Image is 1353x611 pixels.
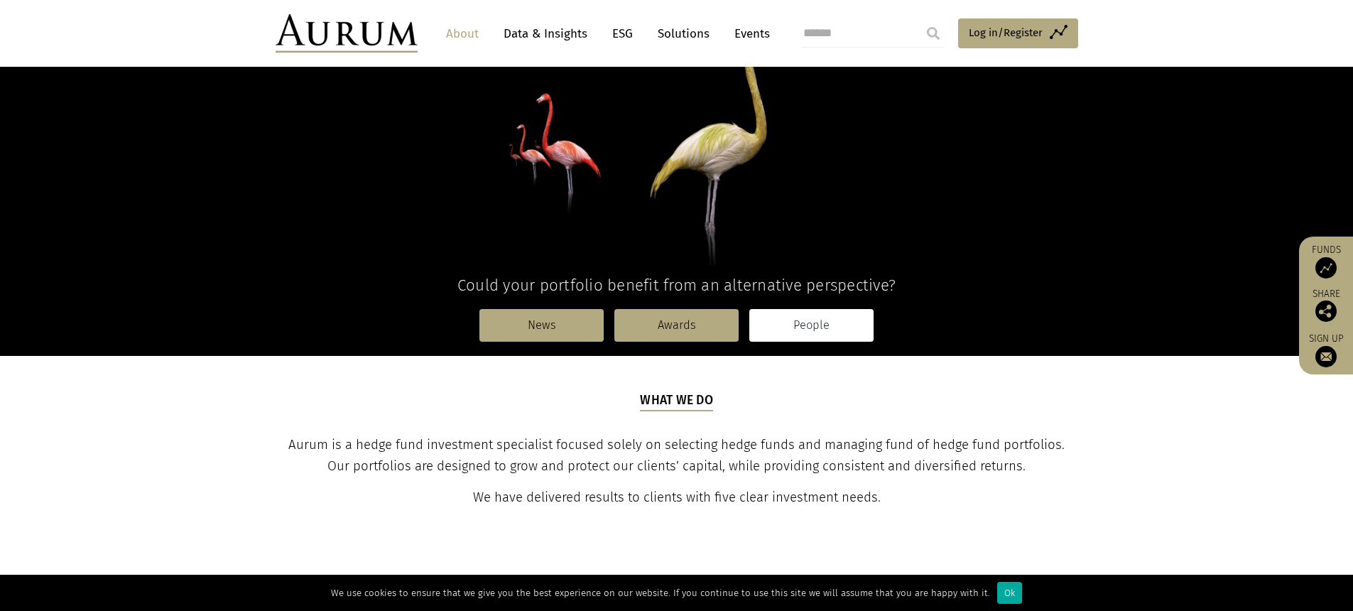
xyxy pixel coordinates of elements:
[276,276,1078,295] h4: Could your portfolio benefit from an alternative perspective?
[288,437,1065,474] span: Aurum is a hedge fund investment specialist focused solely on selecting hedge funds and managing ...
[958,18,1078,48] a: Log in/Register
[997,582,1022,604] div: Ok
[1315,346,1337,367] img: Sign up to our newsletter
[1306,289,1346,322] div: Share
[276,14,418,53] img: Aurum
[614,309,739,342] a: Awards
[727,21,770,47] a: Events
[749,309,874,342] a: People
[1306,332,1346,367] a: Sign up
[605,21,640,47] a: ESG
[496,21,594,47] a: Data & Insights
[919,19,947,48] input: Submit
[651,21,717,47] a: Solutions
[640,391,713,411] h5: What we do
[1306,244,1346,279] a: Funds
[479,309,604,342] a: News
[969,24,1043,41] span: Log in/Register
[1315,301,1337,322] img: Share this post
[439,21,486,47] a: About
[1315,257,1337,279] img: Access Funds
[473,490,881,505] span: We have delivered results to clients with five clear investment needs.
